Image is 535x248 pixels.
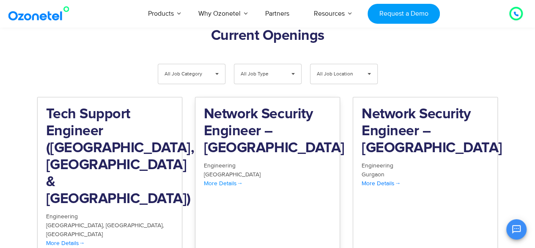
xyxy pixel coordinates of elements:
[506,219,527,240] button: Open chat
[362,162,393,169] span: Engineering
[209,64,225,84] span: ▾
[285,64,301,84] span: ▾
[37,28,498,45] h2: Current Openings
[317,64,357,84] span: All Job Location
[204,106,331,157] h2: Network Security Engineer – [GEOGRAPHIC_DATA]
[46,231,103,238] span: [GEOGRAPHIC_DATA]
[46,106,173,208] h2: Tech Support Engineer ([GEOGRAPHIC_DATA], [GEOGRAPHIC_DATA] & [GEOGRAPHIC_DATA])
[204,180,243,187] span: More Details
[46,213,78,220] span: Engineering
[362,171,384,178] span: Gurgaon
[361,64,377,84] span: ▾
[46,222,106,229] span: [GEOGRAPHIC_DATA]
[165,64,205,84] span: All Job Category
[204,162,236,169] span: Engineering
[362,180,401,187] span: More Details
[368,4,440,24] a: Request a Demo
[362,106,489,157] h2: Network Security Engineer – [GEOGRAPHIC_DATA]
[46,240,85,247] span: More Details
[106,222,164,229] span: [GEOGRAPHIC_DATA]
[241,64,281,84] span: All Job Type
[204,171,261,178] span: [GEOGRAPHIC_DATA]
